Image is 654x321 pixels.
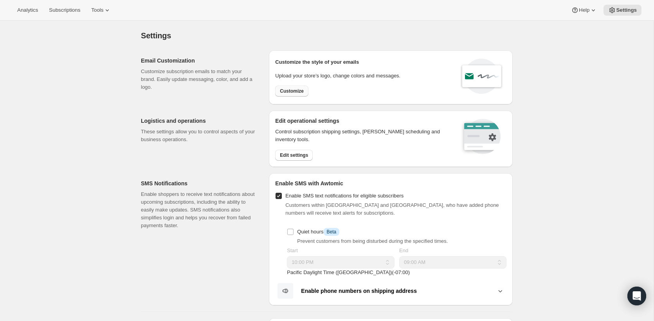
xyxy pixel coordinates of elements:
h2: Logistics and operations [141,117,256,125]
h2: SMS Notifications [141,179,256,187]
h2: Enable SMS with Awtomic [275,179,506,187]
span: Analytics [17,7,38,13]
p: Upload your store’s logo, change colors and messages. [275,72,400,80]
h2: Edit operational settings [275,117,450,125]
b: Enable phone numbers on shipping address [301,288,417,294]
button: Enable phone numbers on shipping address [275,283,506,299]
span: Enable SMS text notifications for eligible subscribers [285,193,404,199]
p: Customize subscription emails to match your brand. Easily update messaging, color, and add a logo. [141,68,256,91]
span: Quiet hours [297,229,339,235]
span: Customize [280,88,304,94]
button: Tools [86,5,116,16]
button: Analytics [13,5,43,16]
span: Edit settings [280,152,308,158]
p: Pacific Daylight Time ([GEOGRAPHIC_DATA]) ( -07 : 00 ) [287,269,506,276]
span: Help [579,7,589,13]
span: Settings [141,31,171,40]
p: Control subscription shipping settings, [PERSON_NAME] scheduling and inventory tools. [275,128,450,143]
p: Enable shoppers to receive text notifications about upcoming subscriptions, including the ability... [141,190,256,230]
button: Customize [275,86,308,97]
span: Beta [327,229,337,235]
div: Open Intercom Messenger [627,287,646,305]
p: Customize the style of your emails [275,58,359,66]
p: These settings allow you to control aspects of your business operations. [141,128,256,143]
span: Subscriptions [49,7,80,13]
button: Edit settings [275,150,313,161]
h2: Email Customization [141,57,256,65]
span: End [399,247,408,253]
button: Settings [604,5,641,16]
button: Help [566,5,602,16]
span: Start [287,247,297,253]
span: Prevent customers from being disturbed during the specified times. [297,238,448,244]
span: Tools [91,7,103,13]
button: Subscriptions [44,5,85,16]
span: Settings [616,7,637,13]
span: Customers within [GEOGRAPHIC_DATA] and [GEOGRAPHIC_DATA], who have added phone numbers will recei... [285,202,499,216]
